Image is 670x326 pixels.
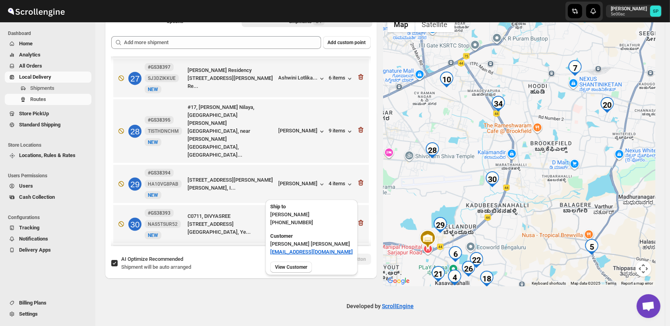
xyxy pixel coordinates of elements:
[637,294,660,318] div: Open chat
[19,183,33,189] span: Users
[387,16,415,32] button: Show street map
[19,225,39,231] span: Tracking
[279,75,326,83] button: Ashwini Lotlika...
[347,302,414,310] p: Developed by
[188,103,275,159] div: #17, [PERSON_NAME] Nilaya, [GEOGRAPHIC_DATA][PERSON_NAME][GEOGRAPHIC_DATA], near [PERSON_NAME][GE...
[532,281,566,286] button: Keyboard shortcuts
[148,117,170,123] b: #GS38395
[19,63,42,69] span: All Orders
[5,83,91,94] button: Shipments
[484,171,500,187] div: 30
[479,271,495,287] div: 18
[19,111,49,116] span: Store PickUp
[430,266,446,282] div: 21
[148,233,158,238] span: NEW
[571,281,600,285] span: Map data ©2025
[5,38,91,49] button: Home
[148,210,170,216] b: #GS38393
[148,192,158,198] span: NEW
[5,297,91,309] button: Billing Plans
[279,128,326,136] button: [PERSON_NAME]
[148,140,158,145] span: NEW
[329,75,354,83] button: 6 items
[469,252,484,268] div: 22
[19,122,60,128] span: Standard Shipping
[653,9,658,14] text: SP
[270,233,293,239] b: Customer
[149,256,183,262] span: Recommended
[323,36,371,49] button: Add custom point
[19,236,48,242] span: Notifications
[5,150,91,161] button: Locations, Rules & Rates
[275,264,307,270] span: View Customer
[447,270,463,285] div: 4
[329,128,354,136] button: 9 items
[621,281,653,285] a: Report a map error
[5,222,91,233] button: Tracking
[5,233,91,244] button: Notifications
[5,60,91,72] button: All Orders
[5,192,91,203] button: Cash Collection
[5,244,91,256] button: Delivery Apps
[606,5,662,17] button: User menu
[584,239,600,255] div: 5
[148,64,170,70] b: #GS38397
[385,276,412,286] a: Open this area in Google Maps (opens a new window)
[8,142,91,148] span: Store Locations
[368,144,384,159] div: 14
[439,72,455,87] div: 10
[124,36,321,49] input: Add more shipment
[461,261,476,277] div: 26
[8,30,91,37] span: Dashboard
[19,194,55,200] span: Cash Collection
[447,246,463,262] div: 6
[19,300,46,306] span: Billing Plans
[105,30,377,249] div: Selected Shipments
[599,97,615,113] div: 20
[121,264,191,270] span: Shipment will be auto arranged
[188,212,275,236] div: C0711, DIVYASREE [STREET_ADDRESS][GEOGRAPHIC_DATA], Ye...
[279,75,318,81] div: Ashwini Lotlika...
[270,262,312,273] a: View Customer
[148,87,158,92] span: NEW
[270,204,286,210] b: Ship to
[611,12,647,17] p: 5e00ac
[19,311,38,317] span: Settings
[270,240,353,248] p: [PERSON_NAME] [PERSON_NAME]
[424,142,440,158] div: 28
[19,74,51,80] span: Local Delivery
[5,94,91,105] button: Routes
[415,16,455,32] button: Show satellite imagery
[188,66,275,90] div: [PERSON_NAME] Residency [STREET_ADDRESS][PERSON_NAME] Re...
[8,214,91,221] span: Configurations
[270,211,353,219] p: [PERSON_NAME]
[5,180,91,192] button: Users
[385,276,412,286] img: Google
[128,178,141,191] div: 29
[650,6,661,17] span: Sulakshana Pundle
[382,303,414,309] a: ScrollEngine
[19,152,76,158] span: Locations, Rules & Rates
[567,60,583,76] div: 7
[8,173,91,179] span: Users Permissions
[611,6,647,12] p: [PERSON_NAME]
[19,41,33,47] span: Home
[270,219,353,227] p: [PHONE_NUMBER]
[128,218,141,231] div: 30
[148,75,176,81] span: SJ3DZIKKUE
[121,256,183,262] span: AI Optimize
[128,72,141,85] div: 27
[5,49,91,60] button: Analytics
[30,96,46,102] span: Routes
[279,180,326,188] button: [PERSON_NAME]
[148,170,170,176] b: #GS38394
[605,281,616,285] a: Terms (opens in new tab)
[148,128,179,134] span: TISTHDNCHM
[19,52,41,58] span: Analytics
[188,176,275,192] div: [STREET_ADDRESS][PERSON_NAME][PERSON_NAME], I...
[148,181,178,187] span: HA10VG8PAB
